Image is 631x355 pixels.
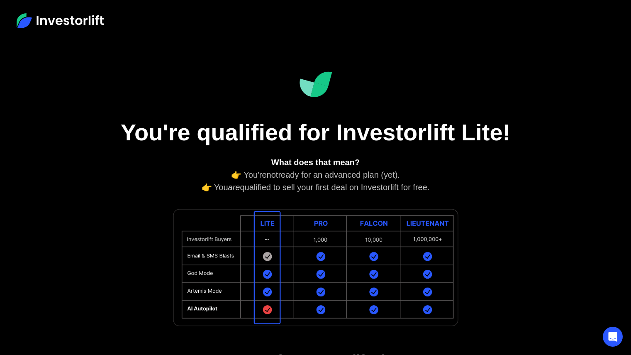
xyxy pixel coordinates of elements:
[267,170,278,179] em: not
[603,327,623,347] div: Open Intercom Messenger
[271,158,360,167] strong: What does that mean?
[108,118,523,146] h1: You're qualified for Investorlift Lite!
[228,183,240,192] em: are
[137,156,494,193] div: 👉 You're ready for an advanced plan (yet). 👉 You qualified to sell your first deal on Investorlif...
[299,71,332,98] img: Investorlift Dashboard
